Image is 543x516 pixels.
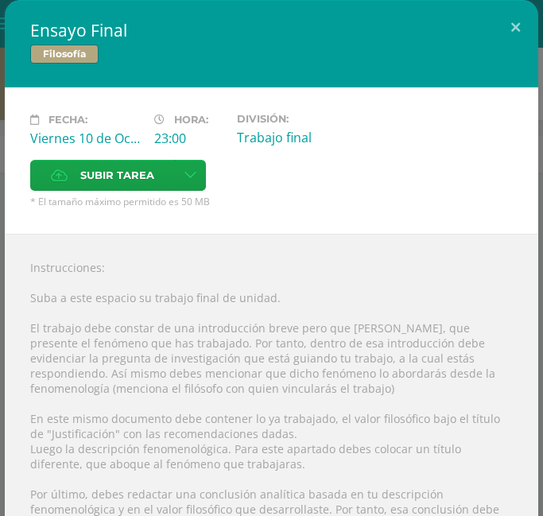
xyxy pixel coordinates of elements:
label: División: [237,113,348,125]
span: Filosofía [30,45,99,64]
span: Subir tarea [80,161,154,190]
span: * El tamaño máximo permitido es 50 MB [30,195,513,208]
div: Viernes 10 de Octubre [30,130,142,147]
span: Fecha: [48,114,87,126]
div: Trabajo final [237,129,348,146]
span: Hora: [174,114,208,126]
div: 23:00 [154,130,224,147]
h2: Ensayo Final [30,19,513,41]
